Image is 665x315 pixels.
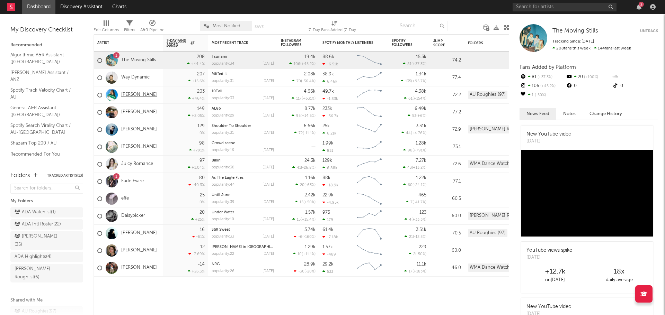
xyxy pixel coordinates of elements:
[188,183,205,187] div: -40.3 %
[292,96,316,101] div: ( )
[15,232,63,249] div: [PERSON_NAME] ( 35 )
[292,79,316,83] div: ( )
[552,46,631,50] span: 144 fans last week
[322,166,337,170] div: 6.88k
[296,80,301,83] span: 70
[121,109,157,115] a: [PERSON_NAME]
[10,264,83,282] a: [PERSON_NAME] Roughlist(6)
[212,245,274,249] div: Lucy in London
[407,62,411,66] span: 81
[199,158,205,163] div: 97
[322,245,333,249] div: 1.57k
[212,124,274,128] div: Shoulder To Shoulder
[403,165,426,170] div: ( )
[396,21,448,31] input: Search...
[263,148,274,152] div: [DATE]
[433,160,461,168] div: 72.6
[416,141,426,146] div: 1.28k
[322,55,334,59] div: 88.6k
[10,51,76,65] a: Algorithmic A&R Assistant ([GEOGRAPHIC_DATA])
[407,166,412,170] span: 43
[10,150,76,158] a: Recommended For You
[212,90,274,93] div: 10Tall
[15,265,63,281] div: [PERSON_NAME] Roughlist ( 6 )
[212,141,274,145] div: Crowd scene
[199,141,205,146] div: 98
[534,93,546,97] span: -50 %
[520,65,576,70] span: Fans Added by Platform
[121,144,157,150] a: [PERSON_NAME]
[10,104,76,118] a: General A&R Assistant ([GEOGRAPHIC_DATA])
[539,84,556,88] span: +45.2 %
[212,252,234,256] div: popularity: 22
[322,158,332,163] div: 129k
[212,107,274,111] div: AE86
[187,62,205,66] div: +44.4 %
[263,79,274,83] div: [DATE]
[414,149,425,152] span: +791 %
[322,210,330,215] div: 975
[304,158,316,163] div: 24.3k
[309,17,361,37] div: 7-Day Fans Added (7-Day Fans Added)
[263,183,274,187] div: [DATE]
[354,104,385,121] svg: Chart title
[556,108,583,120] button: Notes
[409,218,411,222] span: 4
[433,56,461,65] div: 74.2
[526,131,571,138] div: New YouTube video
[295,183,316,187] div: ( )
[433,74,461,82] div: 77.4
[292,217,316,222] div: ( )
[212,211,274,214] div: Under Water
[433,212,461,220] div: 60.0
[121,196,129,202] a: effe
[408,149,413,152] span: 98
[414,201,425,204] span: -41.7 %
[212,193,274,197] div: Until June
[408,183,413,187] span: 60
[304,228,316,232] div: 3.74k
[322,89,334,94] div: 49.7k
[408,97,413,101] span: 61
[300,183,304,187] span: 20
[197,89,205,94] div: 203
[468,41,520,45] div: Folders
[212,107,221,111] a: AE86
[297,218,301,222] span: 15
[297,166,301,170] span: 41
[412,131,425,135] span: +4.76 %
[94,26,119,34] div: Edit Columns
[322,79,337,84] div: 6.46k
[167,39,189,47] span: 7-Day Fans Added
[304,193,316,197] div: 2.42k
[468,125,529,133] div: [PERSON_NAME] Roughlist (6)
[468,212,529,220] div: [PERSON_NAME] Roughlist (6)
[212,200,234,204] div: popularity: 39
[212,159,222,163] a: Bikini
[197,72,205,76] div: 207
[263,131,274,135] div: [DATE]
[416,158,426,163] div: 7.27k
[212,131,234,135] div: popularity: 31
[289,62,316,66] div: ( )
[197,124,205,128] div: 129
[94,17,119,37] div: Edit Columns
[416,228,426,232] div: 3.51k
[212,55,227,59] a: Tsunami
[300,201,303,204] span: 15
[304,124,316,128] div: 6.66k
[433,195,461,203] div: 60.5
[292,113,316,118] div: ( )
[212,211,234,214] a: Under Water
[10,172,30,180] div: Folders
[552,28,598,35] a: The Moving Stills
[612,73,658,82] div: --
[520,73,566,82] div: 81
[15,220,61,229] div: ADA Intl Roster ( 22 )
[295,200,316,204] div: ( )
[263,166,274,169] div: [DATE]
[302,114,314,118] span: +14.5 %
[188,96,205,101] div: +464 %
[322,193,334,197] div: 22.9k
[413,252,415,256] span: 2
